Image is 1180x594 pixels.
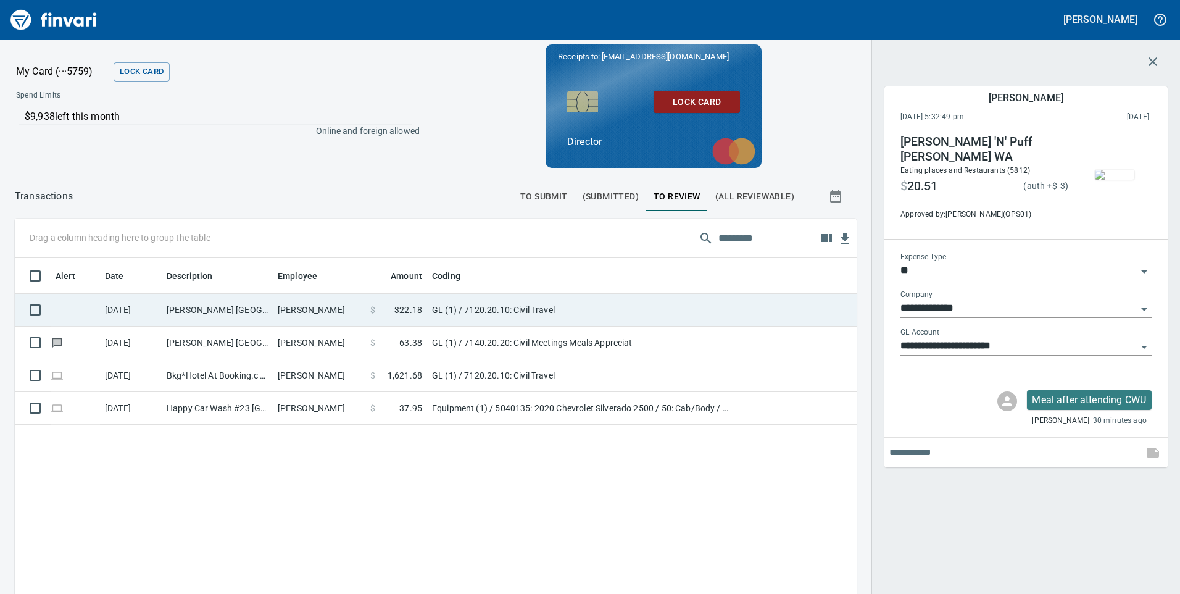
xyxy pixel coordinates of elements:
button: Choose columns to display [817,229,836,248]
img: mastercard.svg [706,132,762,171]
td: GL (1) / 7120.20.10: Civil Travel [427,359,736,392]
nav: breadcrumb [15,189,73,204]
p: (auth + ) [1023,180,1068,192]
button: Open [1136,338,1153,356]
span: $ [370,369,375,382]
p: My Card (···5759) [16,64,109,79]
td: [DATE] [100,294,162,327]
td: [PERSON_NAME] [273,359,365,392]
span: To Review [654,189,700,204]
span: Employee [278,269,317,283]
td: [PERSON_NAME] [273,392,365,425]
label: Expense Type [900,254,946,261]
img: Finvari [7,5,100,35]
span: Coding [432,269,476,283]
td: Happy Car Wash #23 [GEOGRAPHIC_DATA] [GEOGRAPHIC_DATA] [162,392,273,425]
button: Close transaction [1138,47,1168,77]
p: Online and foreign allowed [6,125,420,137]
span: Date [105,269,124,283]
span: To Submit [520,189,568,204]
td: [DATE] [100,359,162,392]
label: Company [900,291,933,299]
span: 20.51 [907,179,937,194]
span: (Submitted) [583,189,639,204]
span: Online transaction [51,371,64,379]
span: $ [1052,181,1057,191]
button: Lock Card [114,62,170,82]
span: Lock Card [120,65,164,79]
span: 3 [1057,181,1065,191]
span: (All Reviewable) [715,189,794,204]
span: Spend Limits [16,90,239,102]
span: Description [167,269,229,283]
td: GL (1) / 7120.20.10: Civil Travel [427,294,736,327]
button: Download table [836,230,854,248]
label: GL Account [900,329,939,337]
td: [PERSON_NAME] [GEOGRAPHIC_DATA] [GEOGRAPHIC_DATA] [GEOGRAPHIC_DATA] [162,294,273,327]
td: Bkg*Hotel At Booking.c [US_STATE][GEOGRAPHIC_DATA] [162,359,273,392]
p: Director [567,135,740,149]
span: Lock Card [663,94,730,110]
td: [PERSON_NAME] [GEOGRAPHIC_DATA] [GEOGRAPHIC_DATA] [GEOGRAPHIC_DATA] [162,327,273,359]
span: Amount [391,269,422,283]
span: $ [370,337,375,349]
td: Equipment (1) / 5040135: 2020 Chevrolet Silverado 2500 / 50: Cab/Body / 2: Parts/Other [427,392,736,425]
span: $ [370,304,375,316]
button: Open [1136,263,1153,280]
h4: [PERSON_NAME] 'N' Puff [PERSON_NAME] WA [900,135,1068,164]
button: Open [1136,301,1153,318]
h5: [PERSON_NAME] [989,91,1063,104]
span: Description [167,269,213,283]
span: Alert [56,269,75,283]
button: Show transactions within a particular date range [817,182,857,211]
span: [PERSON_NAME] [1032,415,1089,427]
td: [PERSON_NAME] [273,294,365,327]
td: [DATE] [100,392,162,425]
span: [EMAIL_ADDRESS][DOMAIN_NAME] [600,51,730,62]
span: Amount [375,269,422,283]
span: 63.38 [399,337,422,349]
span: Online transaction [51,404,64,412]
span: 37.95 [399,402,422,414]
button: [PERSON_NAME] [1060,10,1141,29]
td: [PERSON_NAME] [273,327,365,359]
span: [DATE] 5:32:49 pm [900,111,1045,123]
span: Eating places and Restaurants (5812) [900,166,1030,175]
img: receipts%2Ftapani%2F2025-10-07%2FeOiGF8ixVkaJaoDoxMJvwhCdc8n2__dzWbpSfvSkCeHUo2P8Zo_thumb.jpg [1095,170,1134,180]
span: 322.18 [394,304,422,316]
span: Alert [56,269,91,283]
td: [DATE] [100,327,162,359]
span: Employee [278,269,333,283]
p: Drag a column heading here to group the table [30,232,210,244]
p: Meal after attending CWU [1032,393,1147,408]
span: This charge was settled by the merchant and appears on the 2025/10/04 statement. [1045,111,1149,123]
span: $ [370,402,375,414]
span: Approved by: [PERSON_NAME] ( OPS01 ) [900,209,1068,221]
td: GL (1) / 7140.20.20: Civil Meetings Meals Appreciat [427,327,736,359]
h5: [PERSON_NAME] [1063,13,1137,26]
button: Lock Card [654,91,740,114]
span: Coding [432,269,460,283]
p: Receipts to: [558,51,749,63]
span: 1,621.68 [388,369,422,382]
span: Date [105,269,140,283]
span: Has messages [51,338,64,346]
span: 30 minutes ago [1093,415,1147,427]
span: $ [900,179,907,194]
span: This records your note into the expense. If you would like to send a message to an employee inste... [1138,438,1168,467]
div: Final charge was 17% more than initial transaction [900,177,1068,194]
p: $9,938 left this month [25,109,412,124]
p: Transactions [15,189,73,204]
